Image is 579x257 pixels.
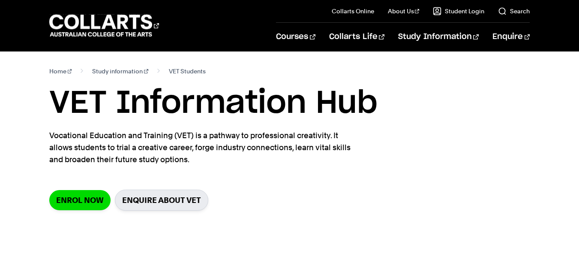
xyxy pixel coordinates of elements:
a: Enquire about VET [115,190,208,211]
a: Courses [276,23,315,51]
h1: VET Information Hub [49,84,530,123]
a: Enrol Now [49,190,111,210]
a: Student Login [433,7,484,15]
div: Go to homepage [49,13,159,38]
p: Vocational Education and Training (VET) is a pathway to professional creativity. It allows studen... [49,130,362,166]
a: About Us [388,7,420,15]
a: Collarts Life [329,23,384,51]
a: Study Information [398,23,479,51]
a: Study information [92,65,148,77]
span: VET Students [169,65,206,77]
a: Collarts Online [332,7,374,15]
a: Home [49,65,72,77]
a: Enquire [492,23,530,51]
a: Search [498,7,530,15]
